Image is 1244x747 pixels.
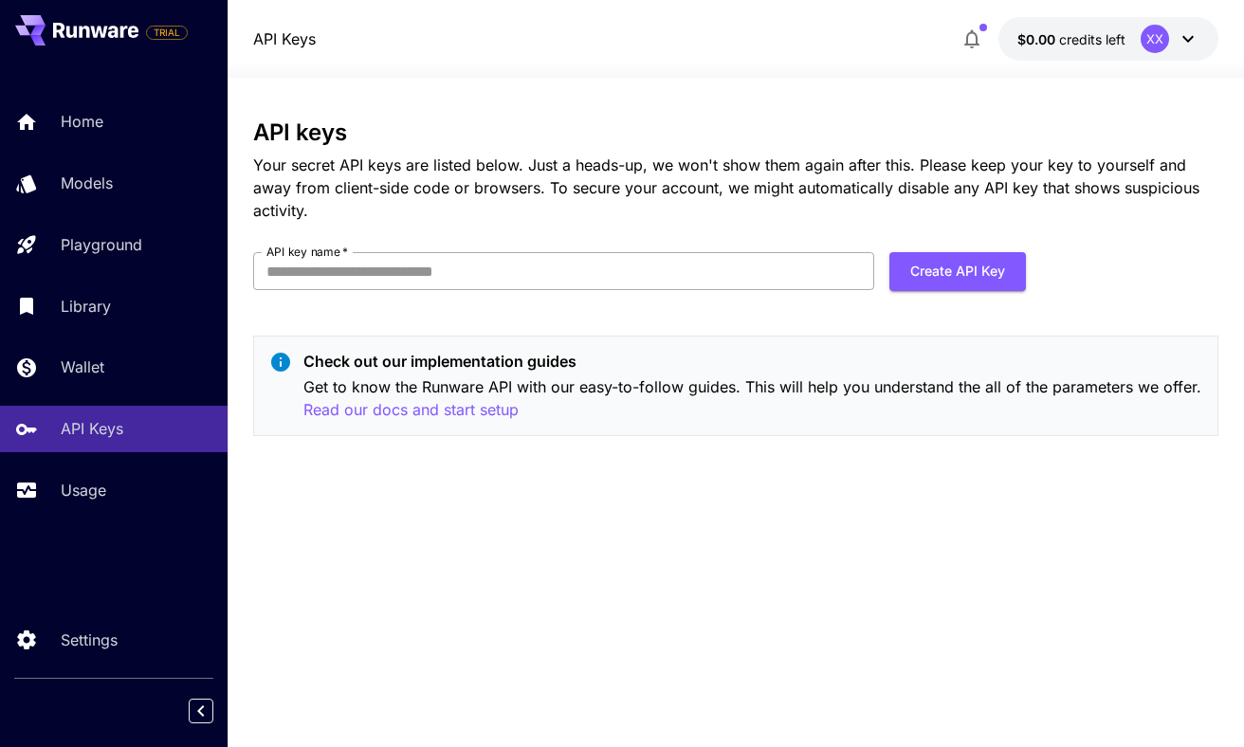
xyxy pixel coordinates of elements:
button: $0.00XX [998,17,1218,61]
p: Models [61,172,113,194]
span: $0.00 [1017,31,1059,47]
p: Home [61,110,103,133]
div: Collapse sidebar [203,694,228,728]
p: Playground [61,233,142,256]
nav: breadcrumb [253,27,316,50]
span: TRIAL [147,26,187,40]
p: Usage [61,479,106,501]
button: Create API Key [889,252,1026,291]
p: Library [61,295,111,318]
p: API Keys [61,417,123,440]
button: Collapse sidebar [189,699,213,723]
span: credits left [1059,31,1125,47]
p: Get to know the Runware API with our easy-to-follow guides. This will help you understand the all... [303,375,1202,422]
span: Add your payment card to enable full platform functionality. [146,21,188,44]
h3: API keys [253,119,1218,146]
p: Check out our implementation guides [303,350,1202,373]
p: Settings [61,629,118,651]
label: API key name [266,244,348,260]
button: Read our docs and start setup [303,398,519,422]
a: API Keys [253,27,316,50]
p: Wallet [61,355,104,378]
div: XX [1141,25,1169,53]
div: $0.00 [1017,29,1125,49]
p: Your secret API keys are listed below. Just a heads-up, we won't show them again after this. Plea... [253,154,1218,222]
